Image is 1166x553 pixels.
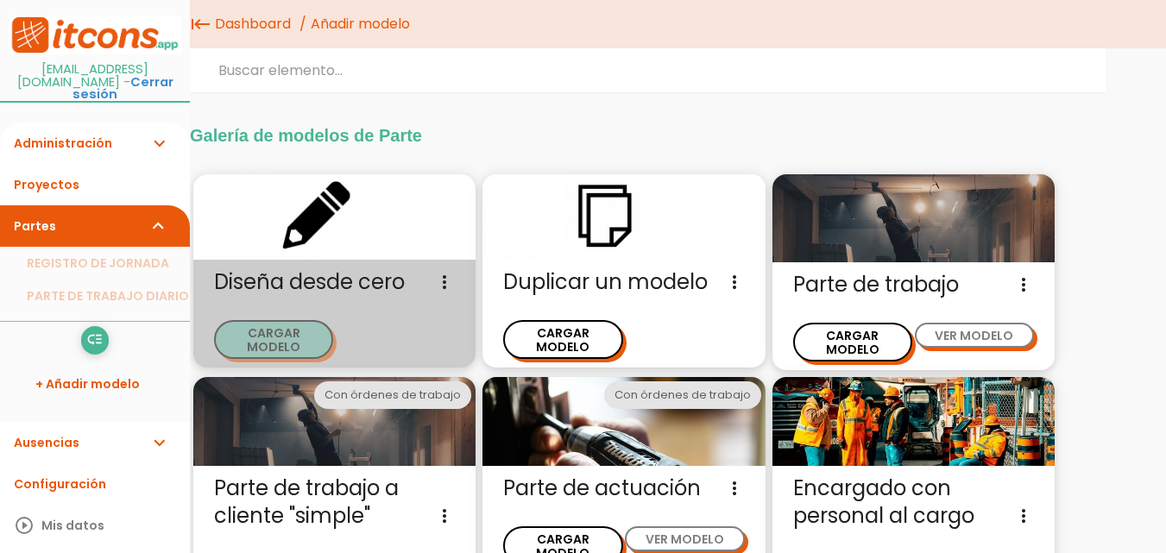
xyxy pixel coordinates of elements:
[214,474,455,530] span: Parte de trabajo a cliente "simple"
[9,363,181,405] a: + Añadir modelo
[772,174,1055,262] img: partediariooperario.jpg
[148,205,169,247] i: expand_more
[434,502,455,530] i: more_vert
[214,268,455,296] span: Diseña desde cero
[9,16,181,54] img: itcons-logo
[625,526,744,551] button: VER MODELO
[482,377,765,465] img: actuacion.jpg
[190,48,1106,93] input: Buscar elemento...
[604,381,761,409] div: Con órdenes de trabajo
[1013,502,1034,530] i: more_vert
[724,268,745,296] i: more_vert
[503,268,744,296] span: Duplicar un modelo
[724,474,745,502] i: more_vert
[311,14,410,34] span: Añadir modelo
[86,326,103,354] i: low_priority
[193,377,476,465] img: partediariooperario.jpg
[148,123,169,164] i: expand_more
[1013,271,1034,298] i: more_vert
[915,323,1034,348] button: VER MODELO
[503,320,622,359] button: CARGAR MODELO
[72,73,173,104] a: Cerrar sesión
[193,174,476,260] img: enblanco.png
[793,271,1034,298] span: Parte de trabajo
[81,326,109,354] a: low_priority
[314,381,471,409] div: Con órdenes de trabajo
[14,505,35,546] i: play_circle_outline
[214,320,333,359] button: CARGAR MODELO
[482,174,765,260] img: duplicar.png
[148,422,169,463] i: expand_more
[434,268,455,296] i: more_vert
[793,474,1034,530] span: Encargado con personal al cargo
[793,323,912,361] button: CARGAR MODELO
[190,126,1051,145] h2: Galería de modelos de Parte
[503,474,744,502] span: Parte de actuación
[772,377,1055,465] img: encargado.jpg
